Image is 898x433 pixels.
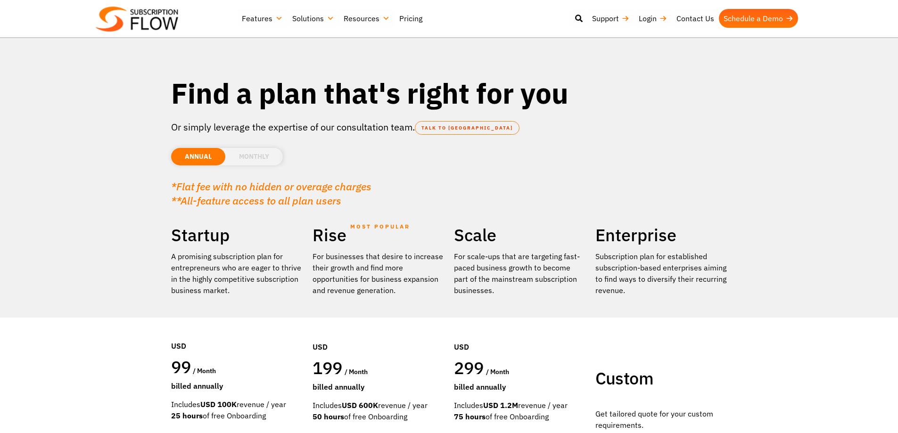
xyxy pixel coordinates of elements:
strong: USD 600K [342,400,378,410]
h2: Rise [313,224,445,246]
a: TALK TO [GEOGRAPHIC_DATA] [415,121,519,135]
p: A promising subscription plan for entrepreneurs who are eager to thrive in the highly competitive... [171,251,303,296]
span: / month [486,368,509,376]
a: Solutions [288,9,339,28]
h1: Find a plan that's right for you [171,75,727,111]
span: 199 [313,357,343,379]
strong: 75 hours [454,412,486,421]
a: Schedule a Demo [719,9,798,28]
div: USD [313,313,445,357]
div: For businesses that desire to increase their growth and find more opportunities for business expa... [313,251,445,296]
a: Contact Us [672,9,719,28]
p: Get tailored quote for your custom requirements. [595,408,727,431]
div: Billed Annually [171,380,303,392]
div: USD [454,313,586,357]
strong: USD 1.2M [483,400,518,410]
span: / month [345,368,368,376]
strong: USD 100K [200,400,237,409]
span: Custom [595,367,653,389]
p: Subscription plan for established subscription-based enterprises aiming to find ways to diversify... [595,251,727,296]
h2: Enterprise [595,224,727,246]
strong: 25 hours [171,411,203,420]
div: Includes revenue / year of free Onboarding [171,399,303,421]
span: 99 [171,356,191,378]
span: / month [193,367,216,375]
a: Pricing [395,9,427,28]
h2: Scale [454,224,586,246]
li: ANNUAL [171,148,225,165]
div: Includes revenue / year of free Onboarding [313,400,445,422]
em: *Flat fee with no hidden or overage charges [171,180,371,193]
a: Resources [339,9,395,28]
a: Features [237,9,288,28]
span: MOST POPULAR [350,216,410,237]
em: **All-feature access to all plan users [171,194,341,207]
span: 299 [454,357,484,379]
a: Login [634,9,672,28]
div: Includes revenue / year of free Onboarding [454,400,586,422]
a: Support [587,9,634,28]
div: For scale-ups that are targeting fast-paced business growth to become part of the mainstream subs... [454,251,586,296]
strong: 50 hours [313,412,344,421]
div: Billed Annually [454,381,586,392]
div: USD [171,312,303,356]
img: Subscriptionflow [96,7,178,32]
li: MONTHLY [225,148,283,165]
div: Billed Annually [313,381,445,392]
p: Or simply leverage the expertise of our consultation team. [171,120,727,134]
h2: Startup [171,224,303,246]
